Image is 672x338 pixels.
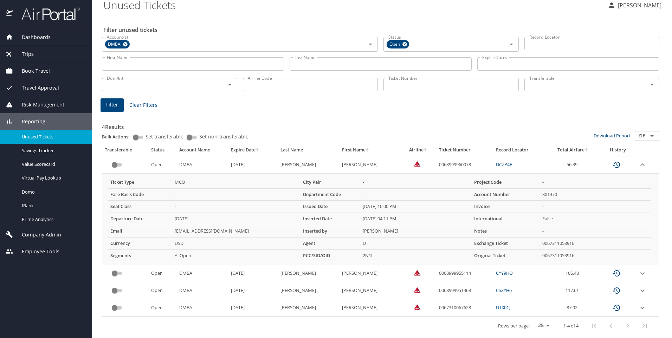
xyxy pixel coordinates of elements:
a: Download Report [594,132,631,139]
span: Book Travel [13,67,50,75]
th: Exchange Ticket [471,238,540,250]
td: DMBA [176,299,228,317]
td: DMBA [176,156,228,173]
td: [DATE] [228,282,278,299]
td: MCO [172,176,300,188]
th: City Pair [300,176,360,188]
th: Account Number [471,188,540,201]
th: Total Airfare [547,144,600,156]
button: Open [506,39,516,49]
th: Original Ticket [471,250,540,262]
td: [PERSON_NAME] [278,299,340,317]
span: Dashboards [13,33,51,41]
th: Email [108,225,172,238]
td: [PERSON_NAME] [339,156,401,173]
td: DMBA [176,265,228,282]
th: Agent [300,238,360,250]
th: International [471,213,540,225]
a: CSZYH6 [496,287,512,293]
td: - [360,188,471,201]
span: Company Admin [13,231,61,239]
table: more info about unused tickets [108,176,651,262]
td: - [539,176,651,188]
button: sort [366,148,370,152]
td: 0067311053916 [539,250,651,262]
button: Clear Filters [127,99,160,112]
div: Transferable [105,147,146,153]
td: [PERSON_NAME] [278,282,340,299]
td: [PERSON_NAME] [339,282,401,299]
span: Savings Tracker [22,147,84,154]
td: - [539,225,651,238]
div: Open [387,40,409,48]
td: [PERSON_NAME] [278,156,340,173]
td: USD [172,238,300,250]
td: [DATE] [172,213,300,225]
span: Prime Analytics [22,216,84,223]
td: AllOpen [172,250,300,262]
span: Value Scorecard [22,161,84,168]
button: sort [584,148,589,152]
button: Filter [101,98,124,112]
td: 117.61 [547,282,600,299]
span: Trips [13,50,34,58]
span: Domo [22,189,84,195]
button: sort [424,148,428,152]
button: expand row [638,269,647,278]
td: 0068999960078 [436,156,493,173]
td: [DATE] [228,299,278,317]
td: [PERSON_NAME] [278,265,340,282]
td: [PERSON_NAME] [339,299,401,317]
td: 105.48 [547,265,600,282]
span: Employee Tools [13,248,59,255]
th: Expire Date [228,144,278,156]
th: PCC/SID/OID [300,250,360,262]
td: [DATE] 04:11 PM [360,213,471,225]
th: Project Code [471,176,540,188]
button: Open [225,80,235,90]
p: [PERSON_NAME] [616,1,661,9]
td: Open [148,265,176,282]
button: Open [647,80,657,90]
a: DCZP4F [496,161,512,168]
th: First Name [339,144,401,156]
span: Unused Tickets [22,134,84,140]
td: False [539,213,651,225]
th: Inserted Date [300,213,360,225]
span: Clear Filters [129,101,157,110]
td: - [360,176,471,188]
img: Delta Airlines [414,269,421,276]
p: 1-4 of 4 [563,324,579,328]
th: Airline [401,144,436,156]
th: Segments [108,250,172,262]
td: [DATE] 10:00 PM [360,201,471,213]
a: CYY9HQ [496,270,513,276]
table: custom pagination table [102,144,659,335]
td: [EMAIL_ADDRESS][DOMAIN_NAME] [172,225,300,238]
img: airportal-logo.png [14,7,80,21]
td: [DATE] [228,156,278,173]
td: 87.02 [547,299,600,317]
img: Delta Airlines [414,160,421,167]
td: 56.39 [547,156,600,173]
button: expand row [638,161,647,169]
span: DMBA [105,41,125,48]
td: - [172,201,300,213]
a: D1X0CJ [496,304,510,311]
th: Inserted by [300,225,360,238]
span: Set non-transferable [199,134,248,139]
span: Open [387,41,404,48]
img: Delta Airlines [414,286,421,293]
span: Set transferable [146,134,183,139]
td: 0067310067628 [436,299,493,317]
td: 0067311053916 [539,238,651,250]
button: sort [256,148,260,152]
th: Record Locator [493,144,547,156]
th: Ticket Number [436,144,493,156]
span: Travel Approval [13,84,59,92]
td: 2N1L [360,250,471,262]
button: Open [647,131,657,141]
td: [PERSON_NAME] [360,225,471,238]
span: IBank [22,202,84,209]
th: Issued Date [300,201,360,213]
